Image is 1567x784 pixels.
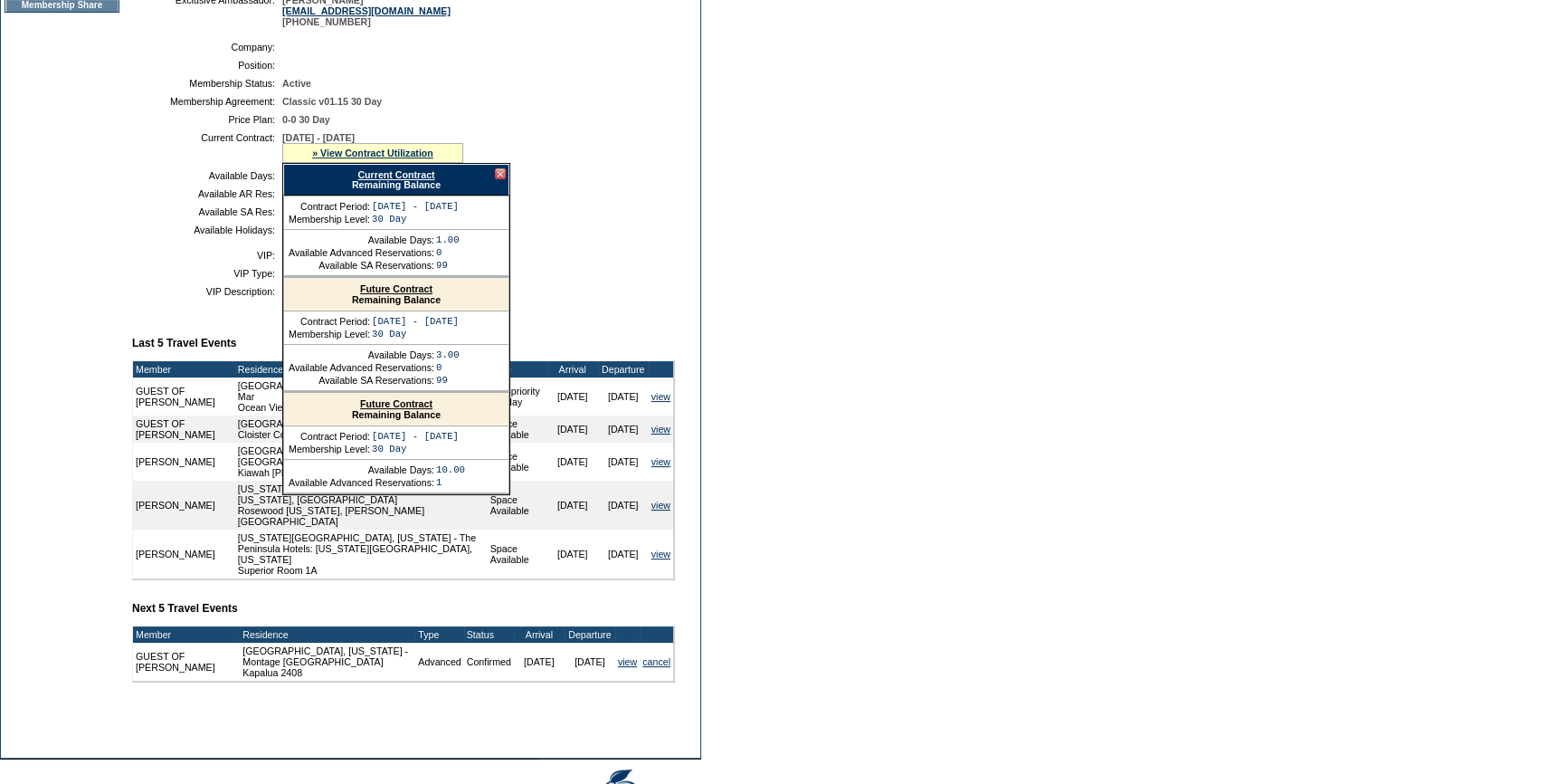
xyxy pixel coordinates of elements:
[436,464,465,475] td: 10.00
[289,234,434,245] td: Available Days:
[436,375,460,386] td: 99
[436,362,460,373] td: 0
[547,378,598,416] td: [DATE]
[372,329,459,339] td: 30 Day
[436,349,460,360] td: 3.00
[139,250,275,261] td: VIP:
[284,393,508,426] div: Remaining Balance
[488,378,547,416] td: Non-priority Holiday
[139,188,275,199] td: Available AR Res:
[464,626,514,643] td: Status
[289,375,434,386] td: Available SA Reservations:
[360,283,432,294] a: Future Contract
[372,444,459,454] td: 30 Day
[565,643,615,681] td: [DATE]
[235,481,488,530] td: [US_STATE], D.C., [GEOGRAPHIC_DATA] - Rosewood [US_STATE], [GEOGRAPHIC_DATA] Rosewood [US_STATE],...
[139,42,275,53] td: Company:
[235,530,488,578] td: [US_STATE][GEOGRAPHIC_DATA], [US_STATE] - The Peninsula Hotels: [US_STATE][GEOGRAPHIC_DATA], [US_...
[415,626,463,643] td: Type
[289,431,370,442] td: Contract Period:
[289,214,370,225] td: Membership Level:
[372,214,459,225] td: 30 Day
[139,268,275,279] td: VIP Type:
[488,416,547,443] td: Space Available
[235,443,488,481] td: [GEOGRAPHIC_DATA], [US_STATE] - [GEOGRAPHIC_DATA], [US_STATE] Kiawah [PERSON_NAME] 455
[312,148,433,158] a: » View Contract Utilization
[139,78,275,89] td: Membership Status:
[133,626,234,643] td: Member
[133,378,235,416] td: GUEST OF [PERSON_NAME]
[598,378,649,416] td: [DATE]
[240,626,415,643] td: Residence
[360,398,432,409] a: Future Contract
[436,260,460,271] td: 99
[372,316,459,327] td: [DATE] - [DATE]
[289,329,370,339] td: Membership Level:
[547,443,598,481] td: [DATE]
[139,286,275,297] td: VIP Description:
[651,391,670,402] a: view
[282,78,311,89] span: Active
[464,643,514,681] td: Confirmed
[436,234,460,245] td: 1.00
[235,361,488,378] td: Residence
[133,530,235,578] td: [PERSON_NAME]
[289,247,434,258] td: Available Advanced Reservations:
[289,316,370,327] td: Contract Period:
[282,114,330,125] span: 0-0 30 Day
[618,656,637,667] a: view
[139,225,275,235] td: Available Holidays:
[357,169,434,180] a: Current Contract
[283,164,509,196] div: Remaining Balance
[133,481,235,530] td: [PERSON_NAME]
[488,530,547,578] td: Space Available
[372,201,459,212] td: [DATE] - [DATE]
[547,481,598,530] td: [DATE]
[133,416,235,443] td: GUEST OF [PERSON_NAME]
[133,443,235,481] td: [PERSON_NAME]
[240,643,415,681] td: [GEOGRAPHIC_DATA], [US_STATE] - Montage [GEOGRAPHIC_DATA] Kapalua 2408
[372,431,459,442] td: [DATE] - [DATE]
[289,362,434,373] td: Available Advanced Reservations:
[132,337,236,349] b: Last 5 Travel Events
[651,424,670,435] a: view
[436,477,465,488] td: 1
[235,416,488,443] td: [GEOGRAPHIC_DATA], [US_STATE] - The Cloister Cloister Cottage 904
[139,96,275,107] td: Membership Agreement:
[289,201,370,212] td: Contract Period:
[488,481,547,530] td: Space Available
[598,361,649,378] td: Departure
[132,602,238,615] b: Next 5 Travel Events
[514,643,565,681] td: [DATE]
[547,416,598,443] td: [DATE]
[415,643,463,681] td: Advanced
[598,530,649,578] td: [DATE]
[133,361,235,378] td: Member
[598,481,649,530] td: [DATE]
[598,443,649,481] td: [DATE]
[651,456,670,467] a: view
[289,260,434,271] td: Available SA Reservations:
[139,170,275,181] td: Available Days:
[282,132,355,143] span: [DATE] - [DATE]
[514,626,565,643] td: Arrival
[235,378,488,416] td: [GEOGRAPHIC_DATA], [GEOGRAPHIC_DATA] - Baha Mar Ocean View 618
[289,444,370,454] td: Membership Level:
[139,206,275,217] td: Available SA Res:
[565,626,615,643] td: Departure
[289,464,434,475] td: Available Days:
[133,643,234,681] td: GUEST OF [PERSON_NAME]
[289,477,434,488] td: Available Advanced Reservations:
[598,416,649,443] td: [DATE]
[651,549,670,559] a: view
[547,361,598,378] td: Arrival
[139,60,275,71] td: Position:
[651,500,670,511] a: view
[547,530,598,578] td: [DATE]
[642,656,670,667] a: cancel
[282,5,451,16] a: [EMAIL_ADDRESS][DOMAIN_NAME]
[139,114,275,125] td: Price Plan:
[488,443,547,481] td: Space Available
[284,278,508,311] div: Remaining Balance
[488,361,547,378] td: Type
